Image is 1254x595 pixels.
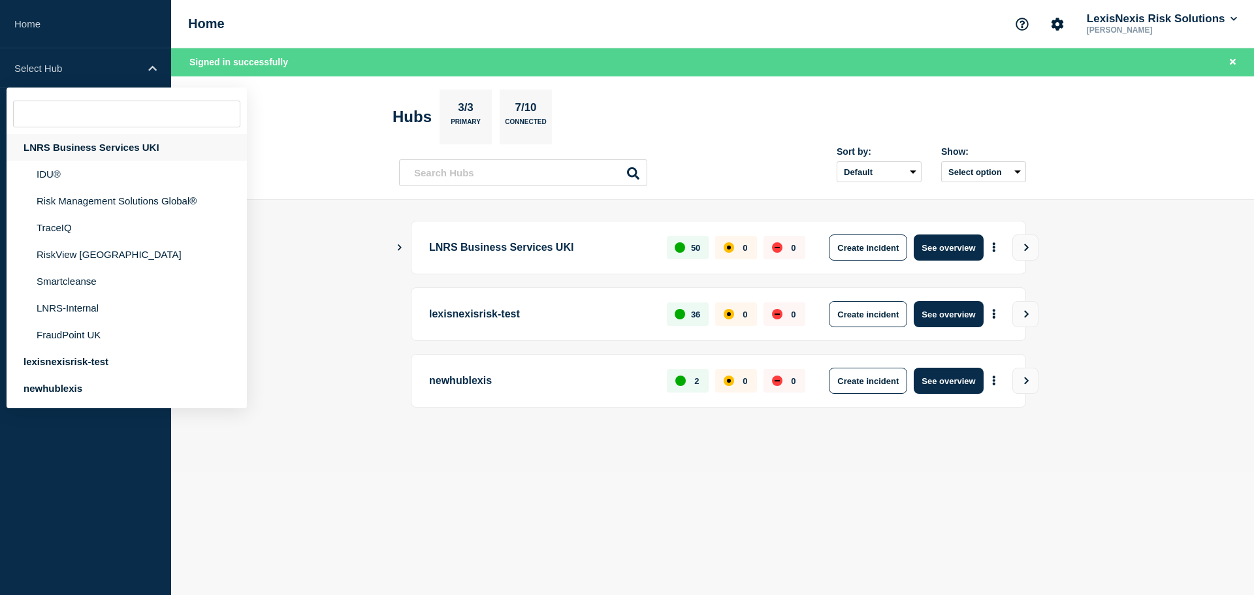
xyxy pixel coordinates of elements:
[7,241,247,268] li: RiskView [GEOGRAPHIC_DATA]
[7,348,247,375] div: lexisnexisrisk-test
[724,242,734,253] div: affected
[743,243,747,253] p: 0
[791,376,796,386] p: 0
[791,310,796,319] p: 0
[772,376,782,386] div: down
[743,310,747,319] p: 0
[941,146,1026,157] div: Show:
[743,376,747,386] p: 0
[453,101,479,118] p: 3/3
[7,268,247,295] li: Smartcleanse
[7,134,247,161] div: LNRS Business Services UKI
[1225,55,1241,70] button: Close banner
[791,243,796,253] p: 0
[772,309,782,319] div: down
[1012,234,1038,261] button: View
[396,243,403,253] button: Show Connected Hubs
[451,118,481,132] p: Primary
[986,369,1003,393] button: More actions
[772,242,782,253] div: down
[188,16,225,31] h1: Home
[189,57,288,67] span: Signed in successfully
[393,108,432,126] h2: Hubs
[1084,12,1240,25] button: LexisNexis Risk Solutions
[986,236,1003,260] button: More actions
[914,234,983,261] button: See overview
[694,376,699,386] p: 2
[14,63,140,74] p: Select Hub
[1044,10,1071,38] button: Account settings
[7,321,247,348] li: FraudPoint UK
[1012,368,1038,394] button: View
[691,310,700,319] p: 36
[7,295,247,321] li: LNRS-Internal
[675,376,686,386] div: up
[986,302,1003,327] button: More actions
[7,187,247,214] li: Risk Management Solutions Global®
[941,161,1026,182] button: Select option
[7,214,247,241] li: TraceIQ
[399,159,647,186] input: Search Hubs
[7,161,247,187] li: IDU®
[724,376,734,386] div: affected
[510,101,541,118] p: 7/10
[675,309,685,319] div: up
[1012,301,1038,327] button: View
[837,161,922,182] select: Sort by
[914,368,983,394] button: See overview
[829,234,907,261] button: Create incident
[675,242,685,253] div: up
[724,309,734,319] div: affected
[7,375,247,402] div: newhublexis
[914,301,983,327] button: See overview
[691,243,700,253] p: 50
[505,118,546,132] p: Connected
[429,234,652,261] p: LNRS Business Services UKI
[1008,10,1036,38] button: Support
[829,301,907,327] button: Create incident
[837,146,922,157] div: Sort by:
[829,368,907,394] button: Create incident
[1084,25,1220,35] p: [PERSON_NAME]
[429,368,652,394] p: newhublexis
[429,301,652,327] p: lexisnexisrisk-test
